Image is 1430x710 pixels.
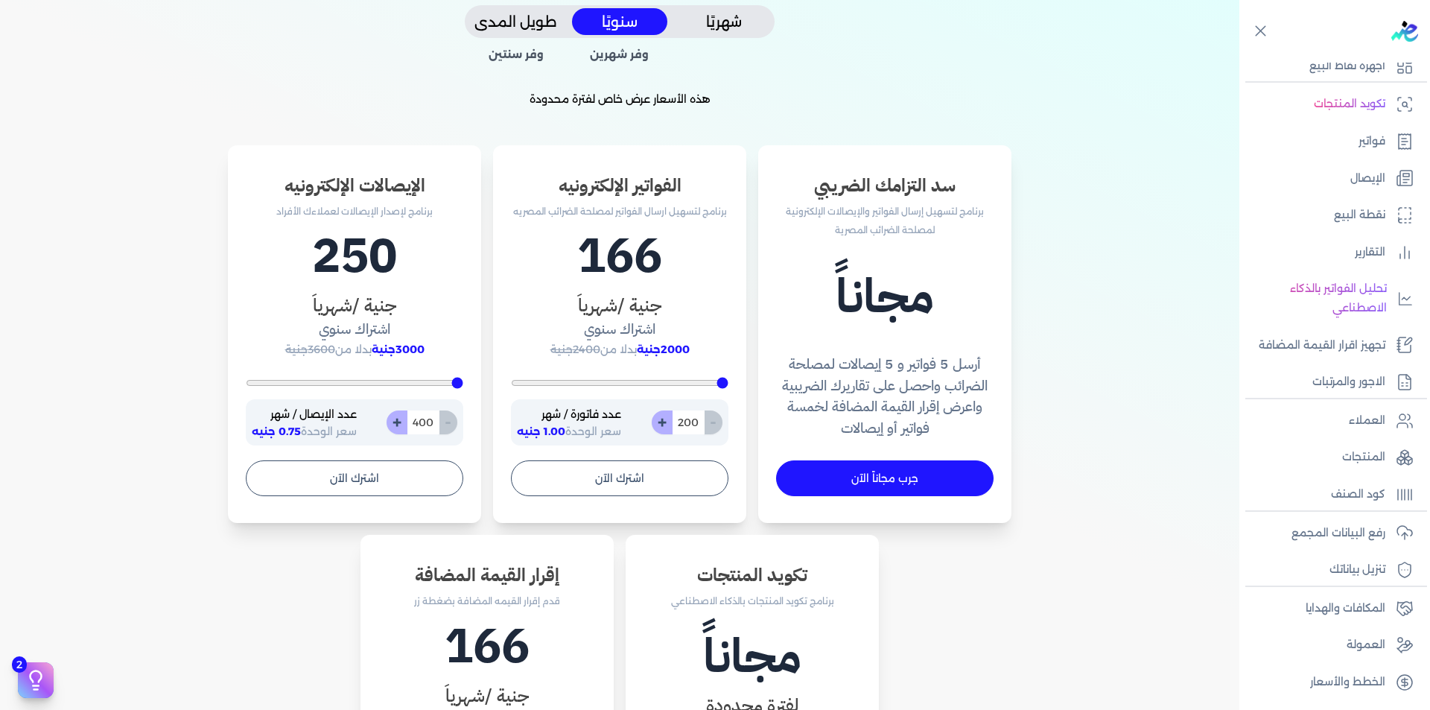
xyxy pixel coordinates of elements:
p: كود الصنف [1331,485,1385,504]
button: سنويًا [572,8,667,36]
h3: سد التزامك الضريبي [776,172,994,199]
p: المنتجات [1342,448,1385,467]
a: العملاء [1239,405,1421,437]
p: بدلا من [511,340,728,360]
h3: الإيصالات الإلكترونيه [246,172,463,199]
span: 0.75 جنيه [252,425,301,438]
p: المكافات والهدايا [1306,599,1385,618]
h3: تكويد المنتجات [643,562,861,589]
p: بدلا من [246,340,463,360]
h1: مجاناً [643,621,861,692]
a: الإيصال [1239,163,1421,194]
p: التقارير [1355,243,1385,262]
a: كود الصنف [1239,479,1421,510]
p: عدد الإيصال / شهر [252,405,357,425]
p: نقطة البيع [1334,206,1385,225]
a: اجهزة نقاط البيع [1239,51,1421,82]
a: جرب مجاناً الآن [776,460,994,496]
p: الاجور والمرتبات [1312,373,1385,392]
p: الإيصال [1350,169,1385,188]
a: العمولة [1239,630,1421,661]
h4: اشتراك سنوي [246,319,463,340]
button: طويل المدى [468,8,563,36]
p: اجهزة نقاط البيع [1309,57,1385,76]
a: التقارير [1239,237,1421,268]
h4: أرسل 5 فواتير و 5 إيصالات لمصلحة الضرائب واحصل على تقاريرك الضريبية واعرض إقرار القيمة المضافة لخ... [776,354,994,440]
button: + [652,411,673,434]
a: الخطط والأسعار [1239,667,1421,698]
h1: 166 [511,221,728,292]
h4: اشتراك سنوي [511,319,728,340]
h3: الفواتير الإلكترونيه [511,172,728,199]
a: تنزيل بياناتك [1239,554,1421,586]
p: تجهيز اقرار القيمة المضافة [1259,336,1385,355]
span: 2400جنية [550,343,600,356]
span: 2 [12,656,27,673]
p: برنامج لتسهيل ارسال الفواتير لمصلحة الضرائب المصريه [511,202,728,221]
h3: جنية /شهرياَ [246,292,463,319]
p: فواتير [1358,132,1385,151]
h1: مجاناً [776,261,994,332]
button: + [387,411,407,434]
button: 2 [18,662,54,698]
button: شهريًا [676,8,772,36]
p: تحليل الفواتير بالذكاء الاصطناعي [1247,279,1387,317]
h3: جنية /شهرياَ [378,682,596,709]
a: تجهيز اقرار القيمة المضافة [1239,330,1421,361]
button: اشترك الآن [511,460,728,496]
a: تحليل الفواتير بالذكاء الاصطناعي [1239,273,1421,323]
button: اشترك الآن [246,460,463,496]
span: وفر سنتين [468,47,565,63]
a: نقطة البيع [1239,200,1421,231]
p: قدم إقرار القيمه المضافة بضغطة زر [378,592,596,611]
span: 3600جنية [285,343,335,356]
p: برنامج لإصدار الإيصالات لعملاءك الأفراد [246,202,463,221]
p: العملاء [1349,411,1385,431]
p: الخطط والأسعار [1310,673,1385,692]
span: سعر الوحدة [252,425,357,438]
span: وفر شهرين [571,47,669,63]
span: 3000جنية [372,343,425,356]
p: رفع البيانات المجمع [1291,524,1385,543]
h1: 166 [378,611,596,682]
a: رفع البيانات المجمع [1239,518,1421,549]
span: 2000جنية [637,343,690,356]
p: عدد فاتورة / شهر [517,405,621,425]
p: تكويد المنتجات [1314,95,1385,114]
h1: 250 [246,221,463,292]
p: برنامج لتسهيل إرسال الفواتير والإيصالات الإلكترونية لمصلحة الضرائب المصرية [776,202,994,240]
p: برنامج تكويد المنتجات بالذكاء الاصطناعي [643,592,861,611]
input: 0 [672,411,705,434]
input: 0 [407,411,439,434]
a: تكويد المنتجات [1239,89,1421,120]
h3: جنية /شهرياَ [511,292,728,319]
img: logo [1391,21,1418,42]
a: الاجور والمرتبات [1239,367,1421,398]
p: تنزيل بياناتك [1329,560,1385,580]
a: المكافات والهدايا [1239,593,1421,624]
span: 1.00 جنيه [517,425,565,438]
h3: إقرار القيمة المضافة [378,562,596,589]
p: العمولة [1347,635,1385,655]
a: فواتير [1239,126,1421,157]
span: سعر الوحدة [517,425,621,438]
p: هذه الأسعار عرض خاص لفترة محدودة [60,90,1180,110]
a: المنتجات [1239,442,1421,473]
